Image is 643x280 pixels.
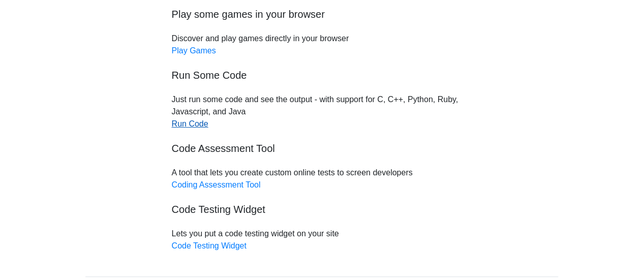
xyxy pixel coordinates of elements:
[172,119,208,128] a: Run Code
[172,46,216,55] a: Play Games
[172,8,472,20] h5: Play some games in your browser
[172,203,472,215] h5: Code Testing Widget
[172,142,472,154] h5: Code Assessment Tool
[172,180,261,189] a: Coding Assessment Tool
[172,241,247,250] a: Code Testing Widget
[172,69,472,81] h5: Run Some Code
